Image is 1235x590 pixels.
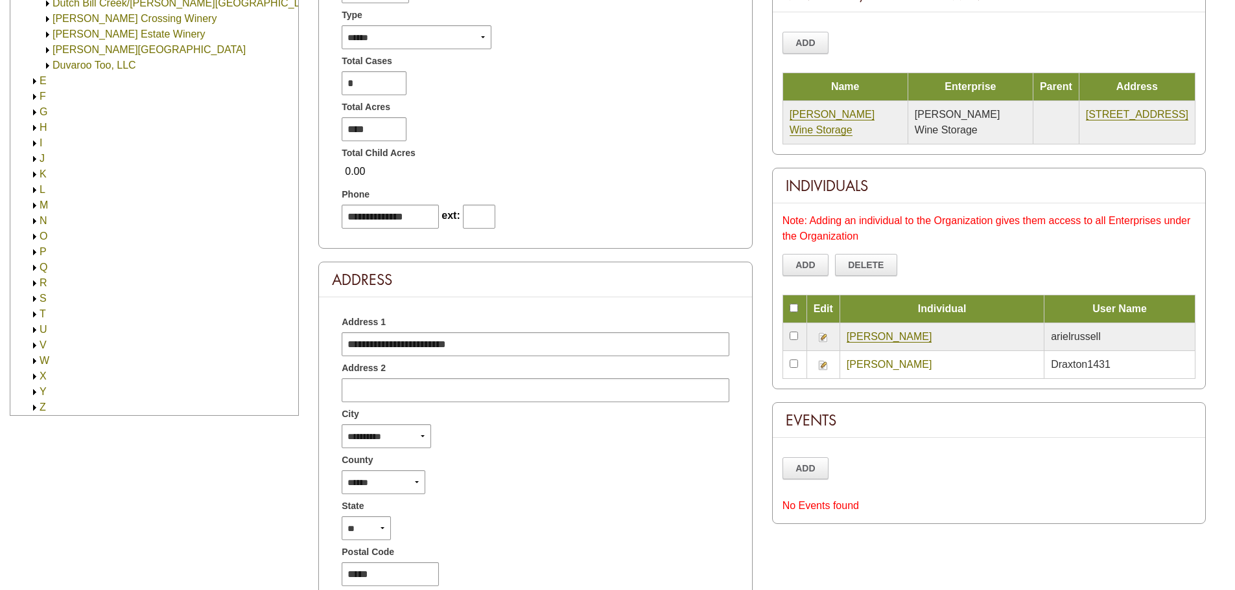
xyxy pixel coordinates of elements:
img: Expand X [30,372,40,381]
span: Address 2 [342,361,386,375]
span: Address 1 [342,315,386,329]
span: Type [342,8,362,22]
span: arielrussell [1051,331,1100,342]
a: F [40,91,46,102]
img: Expand Y [30,387,40,397]
div: Note: Adding an individual to the Organization gives them access to all Enterprises under the Org... [782,213,1195,244]
a: Y [40,386,47,397]
span: [PERSON_NAME] Wine Storage [915,109,1000,135]
a: [PERSON_NAME] Wine Storage [790,109,875,136]
img: Expand Dutton Ranch [43,45,53,55]
span: 0.00 [342,161,368,183]
span: ext: [441,210,460,221]
a: [STREET_ADDRESS] [1086,109,1188,120]
a: Delete [835,254,897,276]
a: I [40,137,42,148]
img: Expand Q [30,263,40,273]
td: Enterprise [908,73,1033,101]
img: Expand W [30,356,40,366]
img: Expand J [30,154,40,164]
img: Expand E [30,76,40,86]
a: Add [782,254,829,276]
a: E [40,75,47,86]
span: Total Acres [342,100,390,114]
span: Phone [342,188,370,201]
a: T [40,308,46,319]
a: K [40,168,47,179]
a: [PERSON_NAME][GEOGRAPHIC_DATA] [53,44,246,55]
span: Total Cases [342,54,392,68]
img: Expand H [30,123,40,133]
a: [PERSON_NAME] Crossing Winery [53,13,217,24]
a: P [40,246,47,257]
td: Individual [840,295,1044,323]
span: Total Child Acres [342,146,416,160]
img: Expand I [30,139,40,148]
img: Expand O [30,232,40,242]
img: Expand Z [30,403,40,413]
td: Edit [806,295,840,323]
a: [PERSON_NAME] [847,359,932,370]
a: O [40,231,47,242]
a: V [40,339,47,350]
img: Expand M [30,201,40,210]
span: Postal Code [342,545,394,559]
img: Edit [818,360,829,370]
img: Expand T [30,310,40,319]
a: Add [782,457,829,479]
span: City [342,407,359,421]
a: L [40,184,45,195]
span: State [342,499,364,513]
td: Name [782,73,908,101]
span: Draxton1431 [1051,359,1111,370]
div: Individuals [773,168,1205,203]
a: S [40,293,47,304]
img: Expand Duvaroo Too, LLC [43,61,53,71]
img: Expand K [30,170,40,179]
img: Expand U [30,325,40,335]
div: Events [773,403,1205,438]
a: J [40,153,45,164]
a: N [40,215,47,226]
a: M [40,199,48,210]
a: Add [782,32,829,54]
img: Expand P [30,247,40,257]
img: Expand N [30,216,40,226]
a: G [40,106,47,117]
img: Expand Dutton Estate Winery [43,30,53,40]
span: No Events found [782,500,859,511]
a: R [40,277,47,288]
img: Expand F [30,92,40,102]
img: Edit [818,332,829,343]
td: Address [1079,73,1195,101]
a: Duvaroo Too, LLC [53,60,136,71]
a: W [40,355,49,366]
td: User Name [1044,295,1195,323]
a: [PERSON_NAME] Estate Winery [53,28,206,40]
span: County [342,453,373,467]
td: Parent [1033,73,1079,101]
a: X [40,370,47,381]
a: [PERSON_NAME] [847,331,932,343]
a: Q [40,262,47,273]
a: U [40,324,47,335]
img: Expand L [30,185,40,195]
img: Expand Dutcher Crossing Winery [43,14,53,24]
img: Expand S [30,294,40,304]
img: Expand V [30,341,40,350]
div: Address [319,262,751,297]
a: H [40,122,47,133]
a: Z [40,402,46,413]
img: Expand G [30,108,40,117]
img: Expand R [30,278,40,288]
